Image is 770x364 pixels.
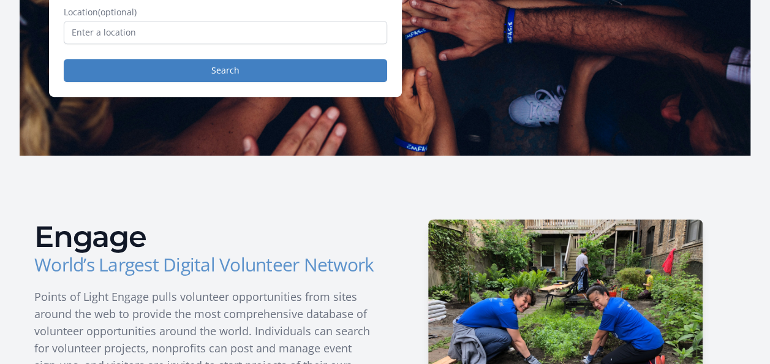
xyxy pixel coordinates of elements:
[98,6,137,18] span: (optional)
[64,59,387,82] button: Search
[64,21,387,44] input: Enter a location
[34,222,376,251] h2: Engage
[64,6,387,18] label: Location
[34,254,376,276] h3: World’s Largest Digital Volunteer Network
